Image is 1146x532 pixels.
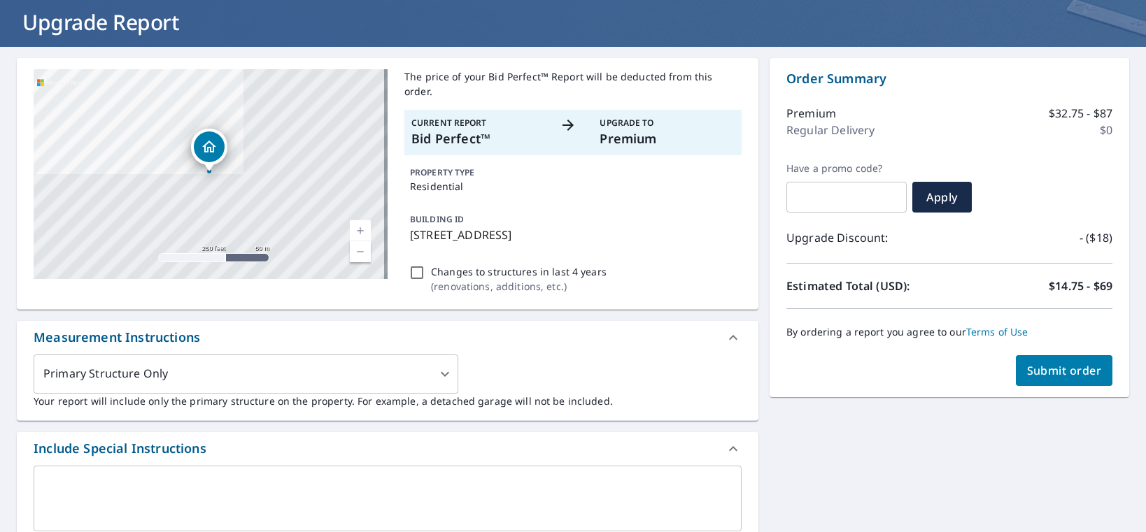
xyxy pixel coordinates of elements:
[431,279,607,294] p: ( renovations, additions, etc. )
[600,129,735,148] p: Premium
[1049,278,1112,294] p: $14.75 - $69
[17,321,758,354] div: Measurement Instructions
[924,189,961,205] span: Apply
[600,117,735,129] p: Upgrade To
[191,129,227,172] div: Dropped pin, building 1, Residential property, 1006 SW 361st St Federal Way, WA 98023
[34,354,458,394] div: Primary Structure Only
[350,220,371,241] a: Current Level 17, Zoom In
[786,105,836,122] p: Premium
[786,162,907,175] label: Have a promo code?
[350,241,371,262] a: Current Level 17, Zoom Out
[1049,105,1112,122] p: $32.75 - $87
[786,122,875,138] p: Regular Delivery
[410,166,736,179] p: PROPERTY TYPE
[34,439,206,458] div: Include Special Instructions
[34,328,200,347] div: Measurement Instructions
[912,182,972,213] button: Apply
[17,432,758,466] div: Include Special Instructions
[786,326,1112,338] p: By ordering a report you agree to our
[411,129,546,148] p: Bid Perfect™
[410,213,464,225] p: BUILDING ID
[1100,122,1112,138] p: $0
[786,69,1112,88] p: Order Summary
[966,325,1028,338] a: Terms of Use
[1016,355,1113,386] button: Submit order
[404,69,742,99] p: The price of your Bid Perfect™ Report will be deducted from this order.
[17,8,1129,36] h1: Upgrade Report
[410,227,736,243] p: [STREET_ADDRESS]
[786,229,949,246] p: Upgrade Discount:
[1027,363,1102,378] span: Submit order
[34,394,742,408] p: Your report will include only the primary structure on the property. For example, a detached gara...
[411,117,546,129] p: Current Report
[1080,229,1112,246] p: - ($18)
[410,179,736,194] p: Residential
[786,278,949,294] p: Estimated Total (USD):
[431,264,607,279] p: Changes to structures in last 4 years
